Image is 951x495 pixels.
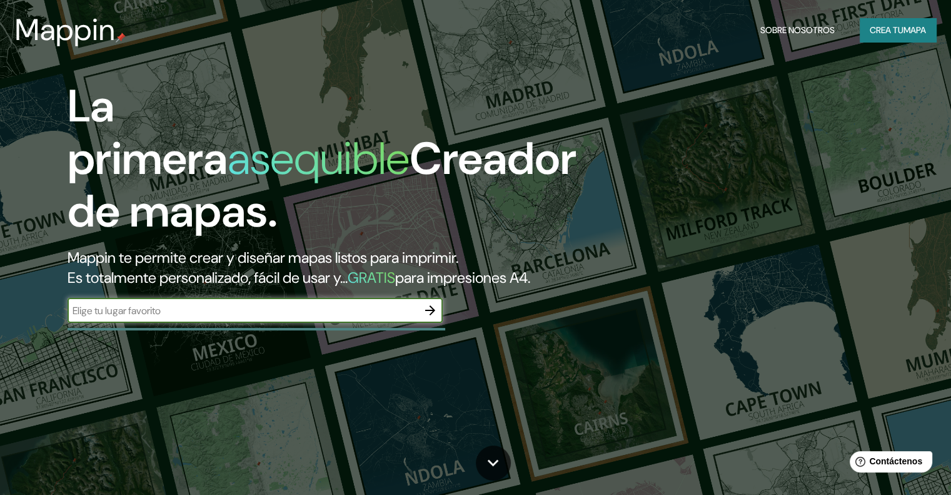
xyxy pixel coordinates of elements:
font: Crea tu [870,24,903,36]
font: mapa [903,24,926,36]
font: Creador de mapas. [68,130,576,240]
input: Elige tu lugar favorito [68,304,418,318]
font: Mappin [15,10,116,49]
font: La primera [68,77,228,188]
button: Crea tumapa [860,18,936,42]
font: GRATIS [348,268,395,287]
font: asequible [228,130,410,188]
font: Mappin te permite crear y diseñar mapas listos para imprimir. [68,248,458,267]
iframe: Lanzador de widgets de ayuda [840,446,937,481]
font: para impresiones A4. [395,268,530,287]
font: Es totalmente personalizado, fácil de usar y... [68,268,348,287]
img: pin de mapeo [116,33,126,43]
font: Sobre nosotros [760,24,835,36]
button: Sobre nosotros [755,18,840,42]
